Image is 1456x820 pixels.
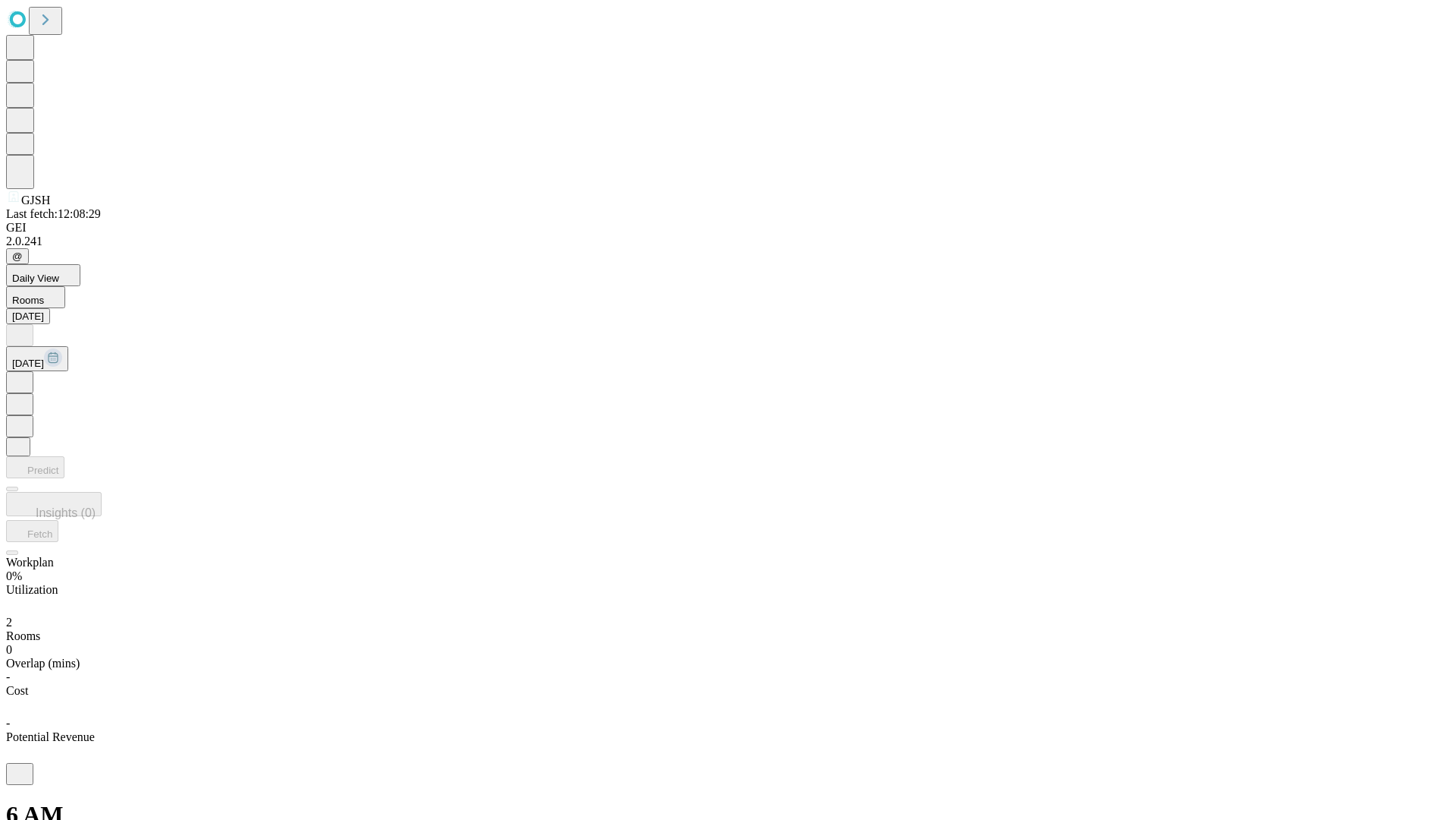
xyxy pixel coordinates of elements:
span: [DATE] [12,358,44,369]
div: GEI [6,221,1450,235]
span: Workplan [6,556,54,569]
span: Cost [6,684,28,697]
button: Daily View [6,264,80,286]
span: 0 [6,643,12,656]
span: 2 [6,616,12,629]
button: @ [6,248,29,264]
span: Rooms [12,295,44,306]
span: 0% [6,569,22,582]
button: [DATE] [6,308,50,324]
span: @ [12,251,23,262]
button: [DATE] [6,346,68,371]
span: GJSH [21,194,50,207]
span: - [6,670,10,683]
button: Predict [6,456,64,478]
span: Insights (0) [36,506,96,519]
span: Daily View [12,273,59,284]
button: Rooms [6,286,65,308]
span: Potential Revenue [6,730,95,743]
div: 2.0.241 [6,235,1450,248]
button: Insights (0) [6,492,102,516]
span: - [6,717,10,730]
span: Overlap (mins) [6,657,80,670]
span: Rooms [6,629,40,642]
span: Utilization [6,583,58,596]
span: Last fetch: 12:08:29 [6,207,101,220]
button: Fetch [6,520,58,542]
